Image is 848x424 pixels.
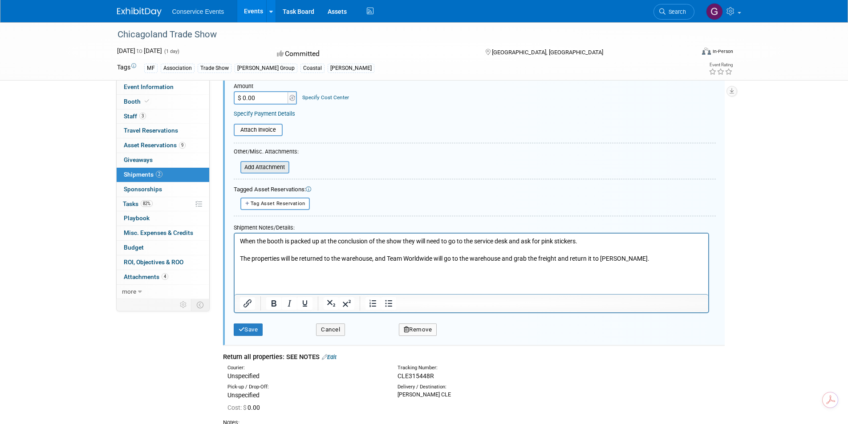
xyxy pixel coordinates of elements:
[117,8,162,16] img: ExhibitDay
[124,83,174,90] span: Event Information
[117,197,209,211] a: Tasks82%
[227,364,384,372] div: Courier:
[302,94,349,101] a: Specify Cost Center
[117,95,209,109] a: Booth
[117,138,209,153] a: Asset Reservations9
[161,64,195,73] div: Association
[117,80,209,94] a: Event Information
[117,211,209,226] a: Playbook
[328,64,374,73] div: [PERSON_NAME]
[124,273,168,280] span: Attachments
[191,299,209,311] td: Toggle Event Tabs
[234,323,263,336] button: Save
[117,241,209,255] a: Budget
[117,47,162,54] span: [DATE] [DATE]
[266,297,281,310] button: Bold
[176,299,191,311] td: Personalize Event Tab Strip
[398,364,597,372] div: Tracking Number:
[399,323,437,336] button: Remove
[398,384,554,391] div: Delivery / Destination:
[162,273,168,280] span: 4
[381,297,396,310] button: Bullet list
[141,200,153,207] span: 82%
[339,297,354,310] button: Superscript
[117,255,209,270] a: ROI, Objectives & ROO
[665,8,686,15] span: Search
[124,127,178,134] span: Travel Reservations
[398,391,554,399] div: [PERSON_NAME] CLE
[234,220,709,233] div: Shipment Notes/Details:
[300,64,325,73] div: Coastal
[172,8,224,15] span: Conservice Events
[117,63,136,73] td: Tags
[227,372,384,380] div: Unspecified
[324,297,339,310] button: Subscript
[179,142,186,149] span: 9
[702,48,711,55] img: Format-Inperson.png
[124,98,151,105] span: Booth
[144,64,158,73] div: MF
[117,153,209,167] a: Giveaways
[322,354,337,360] a: Edit
[706,3,723,20] img: Gayle Reese
[198,64,231,73] div: Trade Show
[234,82,298,91] div: Amount
[139,113,146,119] span: 3
[123,200,153,207] span: Tasks
[124,244,144,251] span: Budget
[235,64,297,73] div: [PERSON_NAME] Group
[117,270,209,284] a: Attachments4
[240,297,255,310] button: Insert/edit link
[297,297,312,310] button: Underline
[145,99,149,104] i: Booth reservation complete
[223,352,725,362] div: Return all properties: SEE NOTES
[235,234,708,294] iframe: Rich Text Area
[124,141,186,149] span: Asset Reservations
[227,392,260,399] span: Unspecified
[234,186,716,194] div: Tagged Asset Reservations:
[240,198,310,210] button: Tag Asset Reservation
[492,49,603,56] span: [GEOGRAPHIC_DATA], [GEOGRAPHIC_DATA]
[117,285,209,299] a: more
[117,109,209,124] a: Staff3
[117,182,209,197] a: Sponsorships
[124,113,146,120] span: Staff
[398,372,434,380] span: CLE315448R
[124,258,183,266] span: ROI, Objectives & ROO
[712,48,733,55] div: In-Person
[251,201,305,206] span: Tag Asset Reservation
[227,404,264,411] span: 0.00
[282,297,297,310] button: Italic
[124,156,153,163] span: Giveaways
[124,171,162,178] span: Shipments
[156,171,162,178] span: 2
[114,27,681,43] div: Chicagoland Trade Show
[642,46,734,60] div: Event Format
[117,226,209,240] a: Misc. Expenses & Credits
[117,124,209,138] a: Travel Reservations
[653,4,694,20] a: Search
[117,168,209,182] a: Shipments2
[234,148,299,158] div: Other/Misc. Attachments:
[274,46,471,62] div: Committed
[124,186,162,193] span: Sponsorships
[227,404,248,411] span: Cost: $
[316,323,345,336] button: Cancel
[122,288,136,295] span: more
[365,297,381,310] button: Numbered list
[124,214,150,222] span: Playbook
[234,110,295,117] a: Specify Payment Details
[135,47,144,54] span: to
[227,384,384,391] div: Pick-up / Drop-Off:
[124,229,193,236] span: Misc. Expenses & Credits
[709,63,733,67] div: Event Rating
[163,48,179,54] span: (1 day)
